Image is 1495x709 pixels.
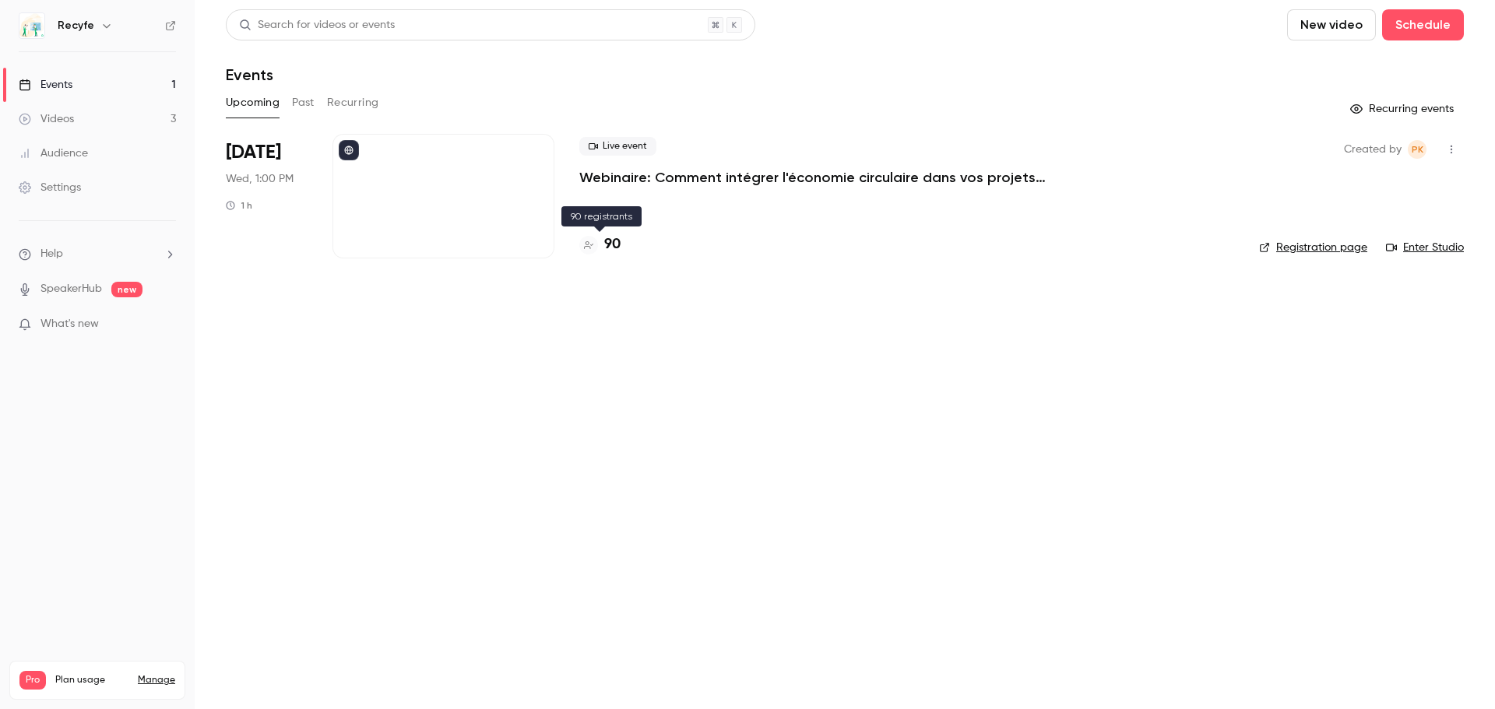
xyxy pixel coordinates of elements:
[19,180,81,195] div: Settings
[19,77,72,93] div: Events
[226,140,281,165] span: [DATE]
[40,281,102,297] a: SpeakerHub
[239,17,395,33] div: Search for videos or events
[1408,140,1426,159] span: Pauline KATCHAVENDA
[1287,9,1376,40] button: New video
[327,90,379,115] button: Recurring
[579,168,1046,187] a: Webinaire: Comment intégrer l'économie circulaire dans vos projets ?
[292,90,315,115] button: Past
[1259,240,1367,255] a: Registration page
[579,137,656,156] span: Live event
[1412,140,1423,159] span: PK
[226,199,252,212] div: 1 h
[579,234,621,255] a: 90
[138,674,175,686] a: Manage
[226,134,308,258] div: Oct 15 Wed, 1:00 PM (Europe/Paris)
[58,18,94,33] h6: Recyfe
[40,316,99,332] span: What's new
[19,671,46,690] span: Pro
[19,246,176,262] li: help-dropdown-opener
[19,146,88,161] div: Audience
[226,90,280,115] button: Upcoming
[1344,140,1402,159] span: Created by
[226,171,294,187] span: Wed, 1:00 PM
[1382,9,1464,40] button: Schedule
[40,246,63,262] span: Help
[111,282,142,297] span: new
[19,111,74,127] div: Videos
[604,234,621,255] h4: 90
[1343,97,1464,121] button: Recurring events
[19,13,44,38] img: Recyfe
[157,318,176,332] iframe: Noticeable Trigger
[55,674,128,686] span: Plan usage
[226,65,273,84] h1: Events
[1386,240,1464,255] a: Enter Studio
